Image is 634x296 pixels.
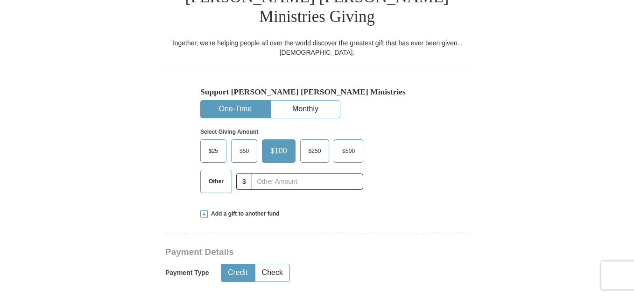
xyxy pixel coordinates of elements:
[221,264,254,282] button: Credit
[204,174,228,188] span: Other
[252,173,363,190] input: Other Amount
[165,38,469,57] div: Together, we're helping people all over the world discover the greatest gift that has ever been g...
[255,264,289,282] button: Check
[266,144,292,158] span: $100
[165,247,403,258] h3: Payment Details
[271,101,340,118] button: Monthly
[338,144,359,158] span: $500
[304,144,326,158] span: $250
[208,210,280,218] span: Add a gift to another fund
[201,101,270,118] button: One-Time
[235,144,254,158] span: $50
[204,144,223,158] span: $25
[236,173,252,190] span: $
[200,87,434,97] h5: Support [PERSON_NAME] [PERSON_NAME] Ministries
[165,269,209,277] h5: Payment Type
[200,129,258,135] strong: Select Giving Amount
